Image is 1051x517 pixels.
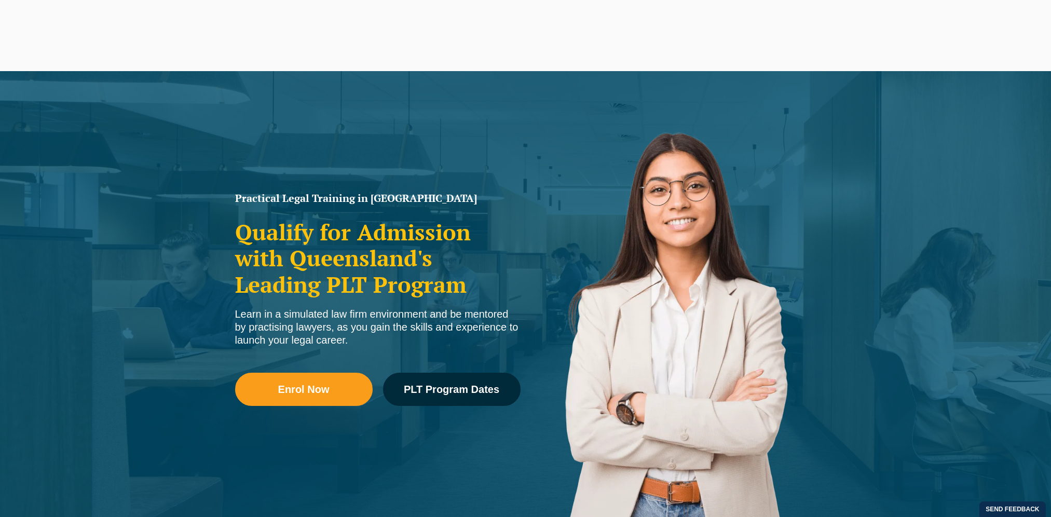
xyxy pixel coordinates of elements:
[235,308,521,347] div: Learn in a simulated law firm environment and be mentored by practising lawyers, as you gain the ...
[235,193,521,203] h1: Practical Legal Training in [GEOGRAPHIC_DATA]
[383,373,521,406] a: PLT Program Dates
[278,384,330,394] span: Enrol Now
[235,219,521,297] h2: Qualify for Admission with Queensland's Leading PLT Program
[235,373,373,406] a: Enrol Now
[404,384,499,394] span: PLT Program Dates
